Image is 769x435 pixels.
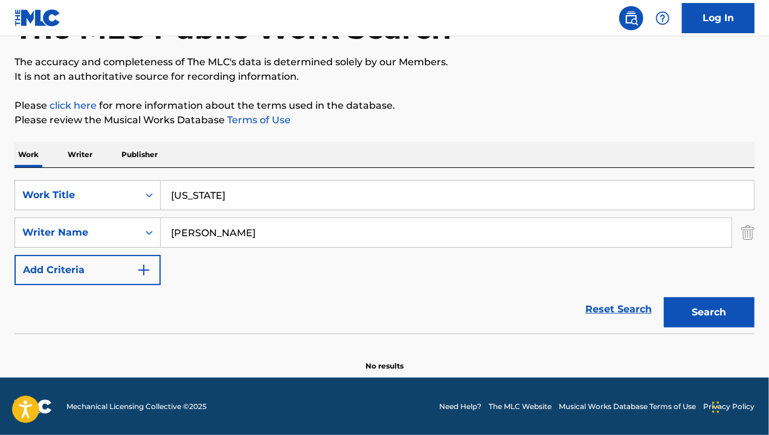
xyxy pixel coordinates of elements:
img: help [655,11,670,25]
p: Please review the Musical Works Database [14,113,755,127]
a: Reset Search [579,296,658,323]
div: Drag [712,389,719,425]
img: search [624,11,639,25]
a: Terms of Use [225,114,291,126]
a: Need Help? [439,401,481,412]
form: Search Form [14,180,755,333]
span: Mechanical Licensing Collective © 2025 [66,401,207,412]
img: logo [14,399,52,414]
p: Please for more information about the terms used in the database. [14,98,755,113]
a: Musical Works Database Terms of Use [559,401,696,412]
div: Writer Name [22,225,131,240]
div: Help [651,6,675,30]
p: Writer [64,142,96,167]
img: MLC Logo [14,9,61,27]
a: click here [50,100,97,111]
a: Log In [682,3,755,33]
p: Publisher [118,142,161,167]
img: 9d2ae6d4665cec9f34b9.svg [137,263,151,277]
p: It is not an authoritative source for recording information. [14,69,755,84]
div: Work Title [22,188,131,202]
p: No results [365,346,404,372]
a: Public Search [619,6,643,30]
img: Delete Criterion [741,217,755,248]
a: The MLC Website [489,401,552,412]
button: Search [664,297,755,327]
button: Add Criteria [14,255,161,285]
p: The accuracy and completeness of The MLC's data is determined solely by our Members. [14,55,755,69]
p: Work [14,142,42,167]
a: Privacy Policy [703,401,755,412]
iframe: Chat Widget [709,377,769,435]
